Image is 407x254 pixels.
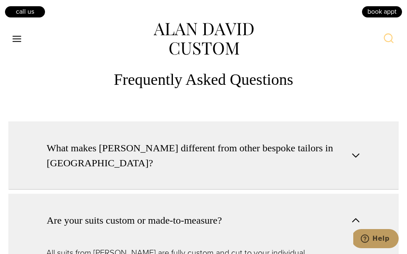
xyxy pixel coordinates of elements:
[8,69,399,90] h3: Frequently Asked Questions
[47,213,222,228] span: Are your suits custom or made-to-measure?
[8,121,399,190] button: What makes [PERSON_NAME] different from other bespoke tailors in [GEOGRAPHIC_DATA]?
[8,194,399,247] button: Are your suits custom or made-to-measure?
[154,23,254,55] img: alan david custom
[47,141,347,170] span: What makes [PERSON_NAME] different from other bespoke tailors in [GEOGRAPHIC_DATA]?
[379,29,399,49] button: View Search Form
[8,32,26,47] button: Open menu
[4,5,46,18] a: Call Us
[361,5,403,18] a: book appt
[353,229,399,250] iframe: Opens a widget where you can chat to one of our agents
